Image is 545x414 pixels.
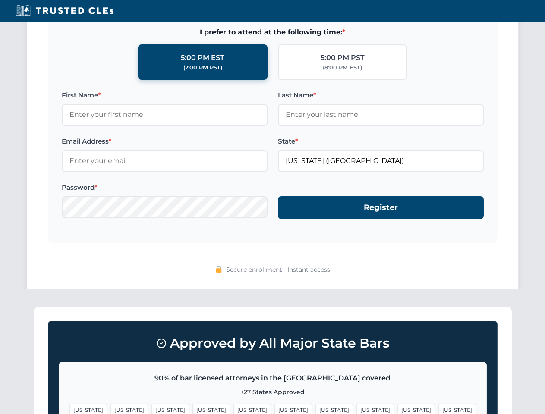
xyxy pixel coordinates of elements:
[59,332,487,355] h3: Approved by All Major State Bars
[62,150,268,172] input: Enter your email
[321,52,365,63] div: 5:00 PM PST
[183,63,222,72] div: (2:00 PM PST)
[62,104,268,125] input: Enter your first name
[278,136,484,147] label: State
[62,182,268,193] label: Password
[226,265,330,274] span: Secure enrollment • Instant access
[62,27,484,38] span: I prefer to attend at the following time:
[323,63,362,72] div: (8:00 PM EST)
[62,136,268,147] label: Email Address
[69,373,476,384] p: 90% of bar licensed attorneys in the [GEOGRAPHIC_DATA] covered
[62,90,268,100] label: First Name
[181,52,224,63] div: 5:00 PM EST
[278,196,484,219] button: Register
[69,387,476,397] p: +27 States Approved
[278,104,484,125] input: Enter your last name
[215,266,222,273] img: 🔒
[278,90,484,100] label: Last Name
[278,150,484,172] input: Florida (FL)
[13,4,116,17] img: Trusted CLEs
